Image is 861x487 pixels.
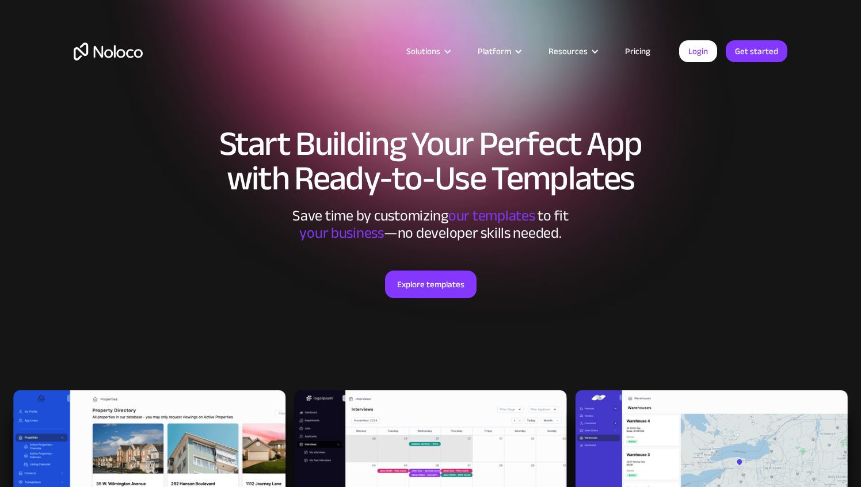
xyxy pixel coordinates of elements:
[299,219,384,247] span: your business
[74,43,143,60] a: home
[385,271,477,298] a: Explore templates
[726,40,787,62] a: Get started
[534,44,611,59] div: Resources
[392,44,463,59] div: Solutions
[679,40,717,62] a: Login
[74,127,787,196] h1: Start Building Your Perfect App with Ready-to-Use Templates
[463,44,534,59] div: Platform
[478,44,511,59] div: Platform
[548,44,588,59] div: Resources
[406,44,440,59] div: Solutions
[258,207,603,242] div: Save time by customizing to fit ‍ —no developer skills needed.
[448,201,535,230] span: our templates
[611,44,665,59] a: Pricing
